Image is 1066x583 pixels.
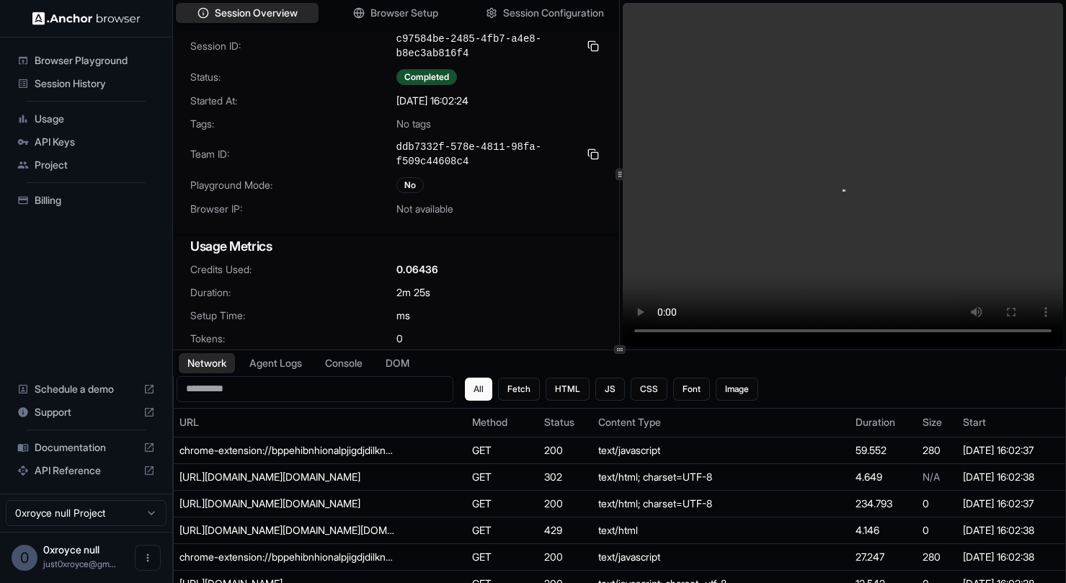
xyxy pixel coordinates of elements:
[598,415,844,430] div: Content Type
[215,6,298,20] span: Session Overview
[466,543,538,570] td: GET
[190,70,396,84] span: Status:
[538,517,592,543] td: 429
[179,443,396,458] div: chrome-extension://bppehibnhionalpjigdjdilknbljaeai/inject.js
[917,490,956,517] td: 0
[957,543,1065,570] td: [DATE] 16:02:38
[396,94,468,108] span: [DATE] 16:02:24
[850,463,918,490] td: 4.649
[190,308,396,323] span: Setup Time:
[12,401,161,424] div: Support
[12,378,161,401] div: Schedule a demo
[12,130,161,153] div: API Keys
[241,353,311,373] button: Agent Logs
[592,437,850,463] td: text/javascript
[850,490,918,517] td: 234.793
[35,158,155,172] span: Project
[12,459,161,482] div: API Reference
[850,517,918,543] td: 4.146
[466,463,538,490] td: GET
[190,202,396,216] span: Browser IP:
[190,285,396,300] span: Duration:
[472,415,533,430] div: Method
[35,405,138,419] span: Support
[465,378,492,401] button: All
[35,112,155,126] span: Usage
[396,140,579,169] span: ddb7332f-578e-4811-98fa-f509c44608c4
[35,463,138,478] span: API Reference
[538,463,592,490] td: 302
[673,378,710,401] button: Font
[43,543,99,556] span: 0xroyce null
[957,463,1065,490] td: [DATE] 16:02:38
[538,543,592,570] td: 200
[923,415,951,430] div: Size
[544,415,587,430] div: Status
[12,49,161,72] div: Browser Playground
[466,490,538,517] td: GET
[592,517,850,543] td: text/html
[35,193,155,208] span: Billing
[957,517,1065,543] td: [DATE] 16:02:38
[466,517,538,543] td: GET
[43,558,116,569] span: just0xroyce@gmail.com
[179,550,396,564] div: chrome-extension://bppehibnhionalpjigdjdilknbljaeai/inject.js
[12,72,161,95] div: Session History
[546,378,590,401] button: HTML
[35,382,138,396] span: Schedule a demo
[396,117,431,131] span: No tags
[12,153,161,177] div: Project
[850,543,918,570] td: 27.247
[190,39,396,53] span: Session ID:
[12,107,161,130] div: Usage
[396,285,430,300] span: 2m 25s
[179,523,396,538] div: https://www.google.com/sorry/index?continue=https://www.google.com/search%3Fq%3Dlesser-known%2520...
[592,463,850,490] td: text/html; charset=UTF-8
[190,331,396,346] span: Tokens:
[377,353,418,373] button: DOM
[957,437,1065,463] td: [DATE] 16:02:37
[179,470,396,484] div: https://www.google.com/search?q=lesser-known%20video%20file%20hosting%20services%20similar%20to%2...
[917,543,956,570] td: 280
[190,147,396,161] span: Team ID:
[963,415,1060,430] div: Start
[190,94,396,108] span: Started At:
[538,490,592,517] td: 200
[396,69,457,85] div: Completed
[538,437,592,463] td: 200
[396,202,453,216] span: Not available
[179,497,396,511] div: https://www.google.com/search?q=lesser-known%20video%20file%20hosting%20services%20similar%20to%2...
[716,378,758,401] button: Image
[396,177,424,193] div: No
[179,415,461,430] div: URL
[396,308,410,323] span: ms
[466,437,538,463] td: GET
[12,436,161,459] div: Documentation
[35,440,138,455] span: Documentation
[190,236,602,257] h3: Usage Metrics
[498,378,540,401] button: Fetch
[957,490,1065,517] td: [DATE] 16:02:37
[12,189,161,212] div: Billing
[592,543,850,570] td: text/javascript
[35,135,155,149] span: API Keys
[917,437,956,463] td: 280
[396,331,403,346] span: 0
[135,545,161,571] button: Open menu
[917,517,956,543] td: 0
[631,378,667,401] button: CSS
[923,471,940,483] span: N/A
[190,262,396,277] span: Credits Used:
[316,353,371,373] button: Console
[856,415,912,430] div: Duration
[850,437,918,463] td: 59.552
[396,32,579,61] span: c97584be-2485-4fb7-a4e8-b8ec3ab816f4
[32,12,141,25] img: Anchor Logo
[179,353,235,373] button: Network
[35,76,155,91] span: Session History
[595,378,625,401] button: JS
[503,6,604,20] span: Session Configuration
[35,53,155,68] span: Browser Playground
[370,6,438,20] span: Browser Setup
[396,262,438,277] span: 0.06436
